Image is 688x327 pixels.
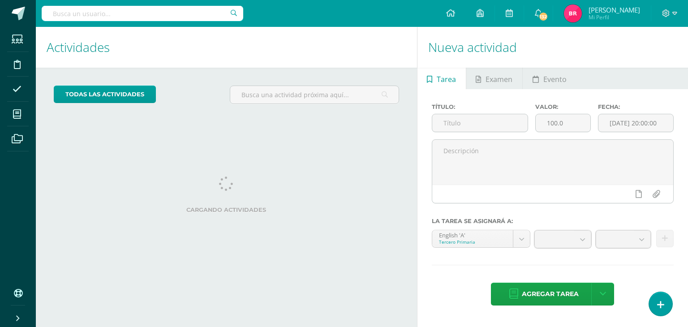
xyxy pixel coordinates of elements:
[432,103,529,110] label: Título:
[42,6,243,21] input: Busca un usuario...
[466,68,522,89] a: Examen
[535,103,590,110] label: Valor:
[439,239,506,245] div: Tercero Primaria
[432,114,528,132] input: Título
[536,114,590,132] input: Puntos máximos
[428,27,677,68] h1: Nueva actividad
[54,86,156,103] a: todas las Actividades
[432,218,674,224] label: La tarea se asignará a:
[417,68,466,89] a: Tarea
[543,69,567,90] span: Evento
[54,207,399,213] label: Cargando actividades
[564,4,582,22] img: 51cea5ed444689b455a385f1e409b918.png
[432,230,530,247] a: English 'A'Tercero Primaria
[538,12,548,22] span: 132
[598,103,674,110] label: Fecha:
[589,5,640,14] span: [PERSON_NAME]
[486,69,512,90] span: Examen
[598,114,673,132] input: Fecha de entrega
[589,13,640,21] span: Mi Perfil
[437,69,456,90] span: Tarea
[47,27,406,68] h1: Actividades
[522,283,579,305] span: Agregar tarea
[523,68,576,89] a: Evento
[230,86,398,103] input: Busca una actividad próxima aquí...
[439,230,506,239] div: English 'A'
